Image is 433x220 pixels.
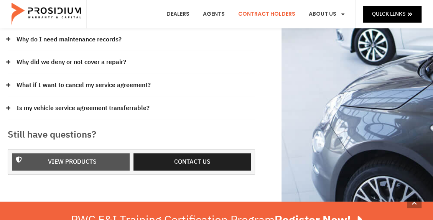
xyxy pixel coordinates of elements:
div: Why do I need maintenance records? [8,28,255,51]
span: Contact us [174,156,211,167]
span: Quick Links [372,9,405,19]
h3: Still have questions? [8,128,255,141]
span: View Products [48,156,97,167]
a: Quick Links [363,6,421,22]
a: Why do I need maintenance records? [16,34,122,45]
div: Why did we deny or not cover a repair? [8,51,255,74]
a: Why did we deny or not cover a repair? [16,57,126,68]
a: Is my vehicle service agreement transferrable? [16,103,150,114]
a: What if I want to cancel my service agreement? [16,80,151,91]
div: What if I want to cancel my service agreement? [8,74,255,97]
div: Is my vehicle service agreement transferrable? [8,97,255,120]
a: View Products [12,153,130,171]
a: Contact us [133,153,251,171]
